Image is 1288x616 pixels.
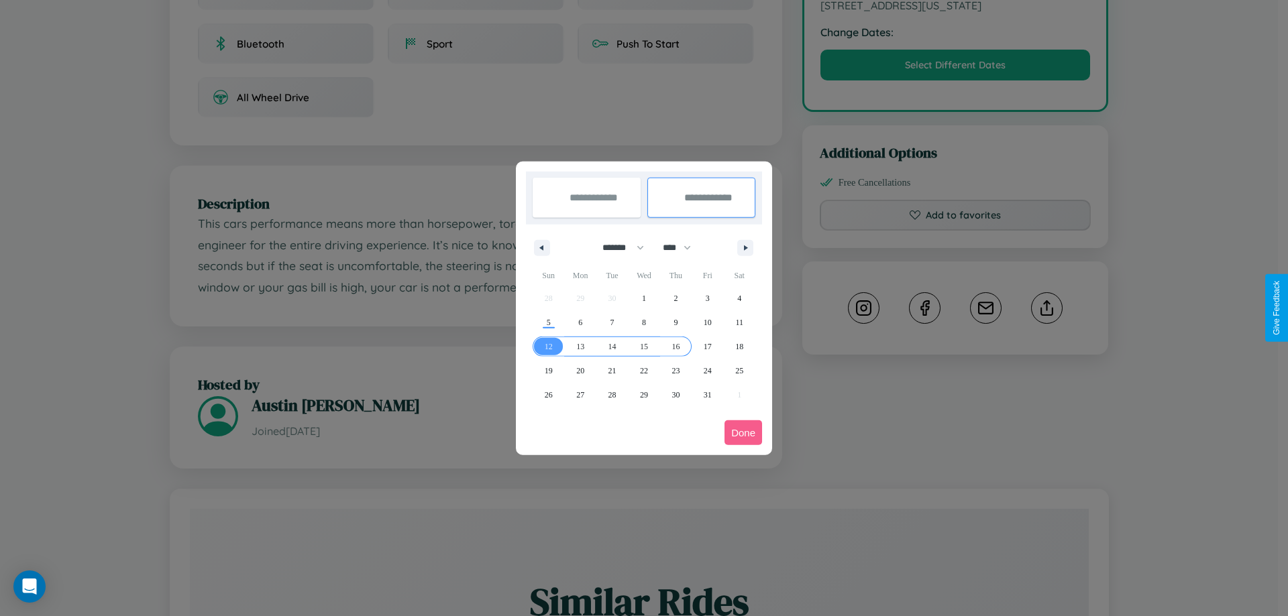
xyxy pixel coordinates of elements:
button: 21 [596,359,628,383]
span: 12 [545,334,553,359]
div: Open Intercom Messenger [13,570,46,603]
button: 30 [660,383,692,407]
span: 23 [672,359,680,383]
span: 20 [576,359,584,383]
button: 23 [660,359,692,383]
button: 3 [692,286,723,310]
span: 16 [672,334,680,359]
button: 9 [660,310,692,334]
span: 15 [640,334,648,359]
button: 28 [596,383,628,407]
button: 13 [564,334,596,359]
button: 8 [628,310,659,334]
button: 10 [692,310,723,334]
span: 21 [608,359,616,383]
span: 13 [576,334,584,359]
span: 14 [608,334,616,359]
button: 27 [564,383,596,407]
button: 24 [692,359,723,383]
button: 26 [533,383,564,407]
span: 29 [640,383,648,407]
span: 1 [642,286,646,310]
span: Fri [692,265,723,286]
button: 18 [724,334,755,359]
span: 28 [608,383,616,407]
span: 11 [735,310,743,334]
span: 8 [642,310,646,334]
span: 6 [578,310,582,334]
span: 5 [547,310,551,334]
button: 6 [564,310,596,334]
span: 18 [735,334,743,359]
button: 31 [692,383,723,407]
span: 22 [640,359,648,383]
div: Give Feedback [1272,281,1281,335]
span: 3 [706,286,710,310]
button: 16 [660,334,692,359]
button: 11 [724,310,755,334]
span: 2 [674,286,678,310]
span: 9 [674,310,678,334]
button: 14 [596,334,628,359]
button: 1 [628,286,659,310]
button: 19 [533,359,564,383]
button: 12 [533,334,564,359]
button: 25 [724,359,755,383]
span: Sun [533,265,564,286]
span: Mon [564,265,596,286]
span: 25 [735,359,743,383]
span: 10 [704,310,712,334]
span: Wed [628,265,659,286]
span: 31 [704,383,712,407]
span: Tue [596,265,628,286]
span: Thu [660,265,692,286]
button: 5 [533,310,564,334]
span: 4 [737,286,741,310]
button: 22 [628,359,659,383]
button: 7 [596,310,628,334]
button: 20 [564,359,596,383]
span: 24 [704,359,712,383]
span: 19 [545,359,553,383]
span: Sat [724,265,755,286]
button: 2 [660,286,692,310]
span: 7 [610,310,614,334]
span: 26 [545,383,553,407]
button: Done [724,420,762,445]
span: 30 [672,383,680,407]
button: 15 [628,334,659,359]
span: 17 [704,334,712,359]
button: 29 [628,383,659,407]
span: 27 [576,383,584,407]
button: 4 [724,286,755,310]
button: 17 [692,334,723,359]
